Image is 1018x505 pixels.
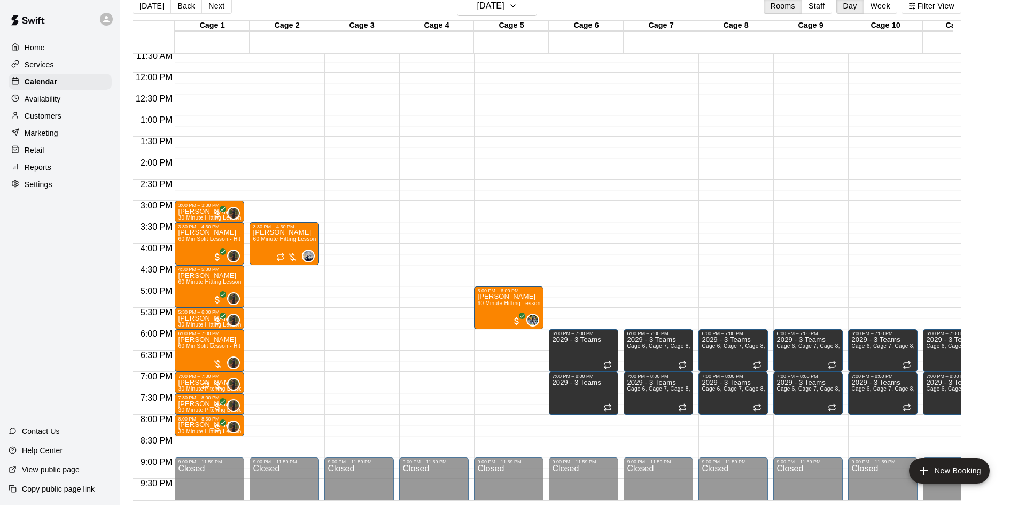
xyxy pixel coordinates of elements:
span: 30 Minute Hitting Lesson [178,215,241,221]
div: Mike Thatcher [227,378,240,391]
div: 5:30 PM – 6:00 PM: Logan Koller [175,308,244,329]
span: All customers have paid [212,316,223,327]
p: Retail [25,145,44,156]
span: 9:30 PM [138,479,175,488]
span: Recurring event [201,381,210,390]
div: 9:00 PM – 11:59 PM [477,459,540,464]
div: 9:00 PM – 11:59 PM [702,459,765,464]
a: Retail [9,142,112,158]
div: 6:00 PM – 7:00 PM [926,331,989,336]
a: Customers [9,108,112,124]
div: Cage 10 [848,21,923,31]
div: 6:00 PM – 7:00 PM [627,331,690,336]
span: 2:00 PM [138,158,175,167]
div: Home [9,40,112,56]
div: 7:00 PM – 8:00 PM: 2029 - 3 Teams [848,372,918,415]
a: Calendar [9,74,112,90]
span: Derek Wood [531,314,539,327]
span: 5:00 PM [138,286,175,296]
div: 5:00 PM – 6:00 PM [477,288,540,293]
span: 3:30 PM [138,222,175,231]
div: Mike Thatcher [227,314,240,327]
span: Recurring event [678,361,687,369]
span: 7:00 PM [138,372,175,381]
p: Marketing [25,128,58,138]
div: 6:00 PM – 7:00 PM [702,331,765,336]
span: All customers have paid [212,294,223,305]
div: Cage 7 [624,21,698,31]
p: Services [25,59,54,70]
span: 3:00 PM [138,201,175,210]
span: 12:30 PM [133,94,175,103]
div: 7:00 PM – 8:00 PM: 2029 - 3 Teams [923,372,992,415]
div: Cage 1 [175,21,250,31]
div: Cage 6 [549,21,624,31]
div: 7:00 PM – 8:00 PM: 2029 - 3 Teams [698,372,768,415]
span: 6:30 PM [138,351,175,360]
span: 60 Minute Hitting Lesson [253,236,316,242]
div: Cage 11 [923,21,998,31]
div: Wells Jones [302,250,315,262]
span: Cage 6, Cage 7, Cage 8, Cage 9, Cage 10, Cage 11, Cage 12 [851,343,1009,349]
div: Mike Thatcher [227,399,240,412]
span: 8:30 PM [138,436,175,445]
span: All customers have paid [511,316,522,327]
span: All customers have paid [212,252,223,262]
span: Mike Thatcher [231,292,240,305]
span: Mike Thatcher [231,207,240,220]
span: 60 Min Split Lesson - Hitting/Pitching [178,343,272,349]
span: All customers have paid [212,423,223,433]
div: Cage 4 [399,21,474,31]
span: Recurring event [603,361,612,369]
div: 9:00 PM – 11:59 PM [402,459,465,464]
span: 60 Minute Hitting Lesson [178,279,241,285]
img: Mike Thatcher [228,358,239,368]
div: 6:00 PM – 7:00 PM: 60 Min Split Lesson - Hitting/Pitching [175,329,244,372]
span: 9:00 PM [138,457,175,467]
div: 9:00 PM – 11:59 PM [776,459,840,464]
img: Derek Wood [527,315,538,325]
span: Recurring event [276,253,285,261]
div: Cage 8 [698,21,773,31]
span: 2:30 PM [138,180,175,189]
a: Reports [9,159,112,175]
p: Contact Us [22,426,60,437]
div: 6:00 PM – 7:00 PM: 2029 - 3 Teams [848,329,918,372]
span: Mike Thatcher [231,421,240,433]
div: 7:30 PM – 8:00 PM [178,395,241,400]
span: Recurring event [753,361,761,369]
span: Cage 6, Cage 7, Cage 8, Cage 9, Cage 10, Cage 11, Cage 12 [702,386,859,392]
span: Mike Thatcher [231,314,240,327]
div: 8:00 PM – 8:30 PM [178,416,241,422]
div: 6:00 PM – 7:00 PM [552,331,615,336]
img: Mike Thatcher [228,400,239,411]
span: 6:00 PM [138,329,175,338]
div: 3:30 PM – 4:30 PM: Cooper Bolden [175,222,244,265]
div: 3:30 PM – 4:30 PM: 60 Minute Hitting Lesson [250,222,319,265]
span: 30 Minute Hitting Lesson [178,322,241,328]
img: Mike Thatcher [228,251,239,261]
p: Calendar [25,76,57,87]
div: Cage 5 [474,21,549,31]
div: Mike Thatcher [227,292,240,305]
span: All customers have paid [212,401,223,412]
div: 9:00 PM – 11:59 PM [178,459,241,464]
div: 7:00 PM – 8:00 PM: 2029 - 3 Teams [624,372,693,415]
span: Recurring event [903,361,911,369]
a: Services [9,57,112,73]
span: 8:00 PM [138,415,175,424]
div: 7:00 PM – 8:00 PM [851,374,914,379]
div: Mike Thatcher [227,421,240,433]
div: Availability [9,91,112,107]
span: 7:30 PM [138,393,175,402]
span: 5:30 PM [138,308,175,317]
img: Mike Thatcher [228,379,239,390]
span: Recurring event [603,403,612,412]
div: 7:00 PM – 8:00 PM [702,374,765,379]
span: 60 Min Split Lesson - Hitting/Pitching [178,236,272,242]
span: 30 Minute Pitching Lesson [178,407,245,413]
div: 5:30 PM – 6:00 PM [178,309,241,315]
span: Mike Thatcher [231,356,240,369]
